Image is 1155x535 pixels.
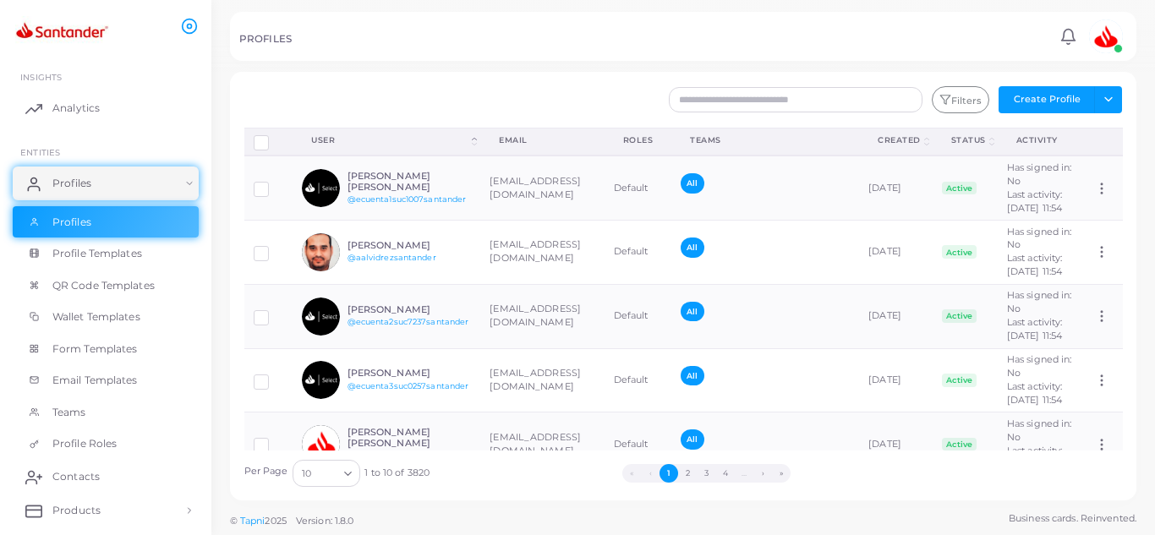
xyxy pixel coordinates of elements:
[681,173,703,193] span: All
[753,464,772,483] button: Go to next page
[697,464,715,483] button: Go to page 3
[302,465,311,483] span: 10
[623,134,654,146] div: Roles
[932,86,989,113] button: Filters
[715,464,734,483] button: Go to page 4
[302,298,340,336] img: avatar
[13,270,199,302] a: QR Code Templates
[302,425,340,463] img: avatar
[1007,316,1063,341] span: Last activity: [DATE] 11:54
[13,333,199,365] a: Form Templates
[265,514,286,528] span: 2025
[480,284,604,348] td: [EMAIL_ADDRESS][DOMAIN_NAME]
[348,427,472,449] h6: [PERSON_NAME] [PERSON_NAME]
[1007,445,1063,470] span: Last activity: [DATE] 11:54
[52,436,117,451] span: Profile Roles
[951,134,986,146] div: Status
[678,464,697,483] button: Go to page 2
[878,134,921,146] div: Created
[681,302,703,321] span: All
[52,405,86,420] span: Teams
[859,221,933,285] td: [DATE]
[52,503,101,518] span: Products
[1007,226,1072,251] span: Has signed in: No
[13,396,199,429] a: Teams
[13,428,199,460] a: Profile Roles
[313,464,337,483] input: Search for option
[13,494,199,527] a: Products
[1007,161,1072,187] span: Has signed in: No
[302,233,340,271] img: avatar
[942,182,977,195] span: Active
[1007,252,1063,277] span: Last activity: [DATE] 11:54
[999,86,1095,113] button: Create Profile
[942,374,977,387] span: Active
[690,134,840,146] div: Teams
[52,101,100,116] span: Analytics
[302,361,340,399] img: avatar
[1084,19,1127,53] a: avatar
[605,348,672,412] td: Default
[681,366,703,385] span: All
[52,469,100,484] span: Contacts
[1007,188,1063,214] span: Last activity: [DATE] 11:54
[15,16,109,47] img: logo
[239,33,292,45] h5: PROFILES
[660,464,678,483] button: Go to page 1
[296,515,354,527] span: Version: 1.8.0
[52,278,155,293] span: QR Code Templates
[859,156,933,220] td: [DATE]
[1007,289,1072,314] span: Has signed in: No
[348,171,472,193] h6: [PERSON_NAME] [PERSON_NAME]
[605,412,672,477] td: Default
[430,464,984,483] ul: Pagination
[1016,134,1067,146] div: activity
[942,438,977,451] span: Active
[13,301,199,333] a: Wallet Templates
[13,167,199,200] a: Profiles
[480,221,604,285] td: [EMAIL_ADDRESS][DOMAIN_NAME]
[348,317,469,326] a: @ecuenta2suc7237santander
[13,237,199,270] a: Profile Templates
[605,156,672,220] td: Default
[348,240,472,251] h6: [PERSON_NAME]
[681,429,703,449] span: All
[302,169,340,207] img: avatar
[1007,353,1072,379] span: Has signed in: No
[52,373,138,388] span: Email Templates
[1089,19,1123,53] img: avatar
[859,348,933,412] td: [DATE]
[348,304,472,315] h6: [PERSON_NAME]
[240,515,265,527] a: Tapni
[605,284,672,348] td: Default
[1085,128,1122,156] th: Action
[13,206,199,238] a: Profiles
[772,464,791,483] button: Go to last page
[20,72,62,82] span: INSIGHTS
[348,368,472,379] h6: [PERSON_NAME]
[605,221,672,285] td: Default
[13,364,199,396] a: Email Templates
[244,128,293,156] th: Row-selection
[499,134,585,146] div: Email
[293,460,360,487] div: Search for option
[52,341,138,357] span: Form Templates
[1007,418,1072,443] span: Has signed in: No
[52,176,91,191] span: Profiles
[480,412,604,477] td: [EMAIL_ADDRESS][DOMAIN_NAME]
[859,412,933,477] td: [DATE]
[13,91,199,125] a: Analytics
[348,381,469,390] a: @ecuenta3suc0257santander
[244,465,288,478] label: Per Page
[480,156,604,220] td: [EMAIL_ADDRESS][DOMAIN_NAME]
[681,237,703,257] span: All
[52,215,91,230] span: Profiles
[311,134,468,146] div: User
[942,245,977,259] span: Active
[1009,511,1136,526] span: Business cards. Reinvented.
[364,467,430,480] span: 1 to 10 of 3820
[52,309,140,325] span: Wallet Templates
[13,460,199,494] a: Contacts
[348,194,467,204] a: @ecuenta1suc1007santander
